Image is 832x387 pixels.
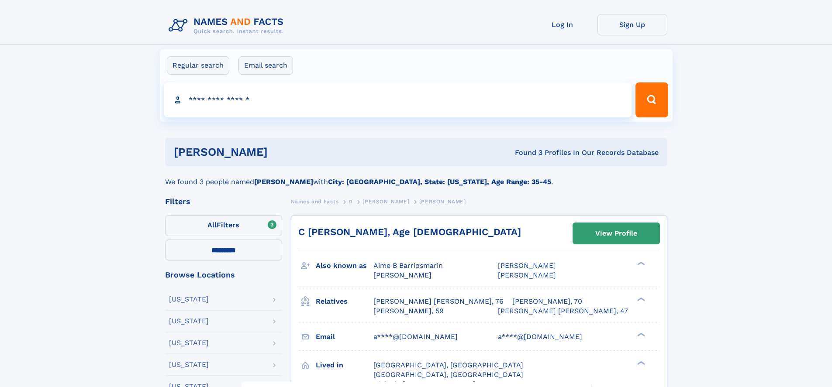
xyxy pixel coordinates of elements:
[164,82,632,117] input: search input
[597,14,667,35] a: Sign Up
[254,178,313,186] b: [PERSON_NAME]
[573,223,659,244] a: View Profile
[207,221,217,229] span: All
[328,178,551,186] b: City: [GEOGRAPHIC_DATA], State: [US_STATE], Age Range: 35-45
[165,215,282,236] label: Filters
[373,297,504,306] a: [PERSON_NAME] [PERSON_NAME], 76
[349,199,353,205] span: D
[165,166,667,187] div: We found 3 people named with .
[174,147,391,158] h1: [PERSON_NAME]
[635,360,646,366] div: ❯
[169,318,209,325] div: [US_STATE]
[362,196,409,207] a: [PERSON_NAME]
[498,306,628,316] a: [PERSON_NAME] [PERSON_NAME], 47
[528,14,597,35] a: Log In
[512,297,582,306] a: [PERSON_NAME], 70
[165,198,282,205] div: Filters
[167,56,229,75] label: Regular search
[316,358,373,373] h3: Lived in
[373,306,444,316] a: [PERSON_NAME], 59
[316,258,373,273] h3: Also known as
[635,261,646,267] div: ❯
[349,196,353,207] a: D
[316,329,373,344] h3: Email
[165,14,291,38] img: Logo Names and Facts
[298,226,521,237] a: C [PERSON_NAME], Age [DEMOGRAPHIC_DATA]
[635,82,668,117] button: Search Button
[373,370,523,379] span: [GEOGRAPHIC_DATA], [GEOGRAPHIC_DATA]
[169,339,209,346] div: [US_STATE]
[635,332,646,337] div: ❯
[373,261,443,270] span: Aime B Barriosmarin
[498,271,556,279] span: [PERSON_NAME]
[362,199,409,205] span: [PERSON_NAME]
[595,223,637,243] div: View Profile
[498,261,556,270] span: [PERSON_NAME]
[238,56,293,75] label: Email search
[391,148,659,158] div: Found 3 Profiles In Our Records Database
[291,196,339,207] a: Names and Facts
[419,199,466,205] span: [PERSON_NAME]
[635,296,646,302] div: ❯
[169,296,209,303] div: [US_STATE]
[165,271,282,279] div: Browse Locations
[316,294,373,309] h3: Relatives
[373,271,432,279] span: [PERSON_NAME]
[169,361,209,368] div: [US_STATE]
[373,361,523,369] span: [GEOGRAPHIC_DATA], [GEOGRAPHIC_DATA]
